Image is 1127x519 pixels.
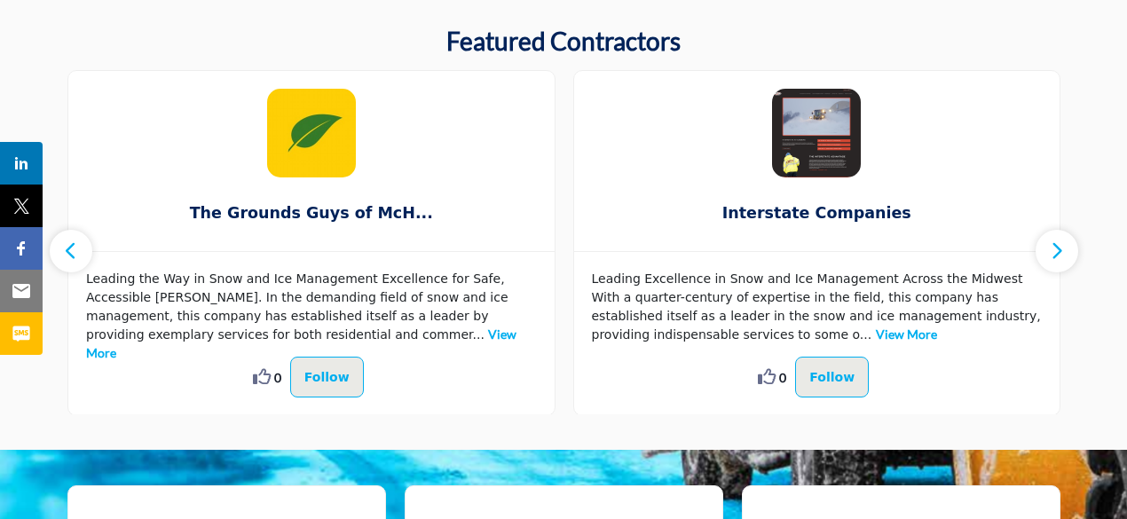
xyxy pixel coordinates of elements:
[772,89,861,177] img: Interstate Companies
[446,27,681,57] h2: Featured Contractors
[592,270,1043,344] p: Leading Excellence in Snow and Ice Management Across the Midwest With a quarter-century of expert...
[304,366,350,388] p: Follow
[779,368,786,387] span: 0
[274,368,281,387] span: 0
[95,201,528,224] span: The Grounds Guys of McH...
[601,201,1034,224] span: Interstate Companies
[95,190,528,237] b: The Grounds Guys of McHenry
[860,327,871,342] span: ...
[86,270,537,363] p: Leading the Way in Snow and Ice Management Excellence for Safe, Accessible [PERSON_NAME]. In the ...
[290,357,364,397] button: Follow
[574,190,1060,237] a: Interstate Companies
[86,326,516,360] a: View More
[267,89,356,177] img: The Grounds Guys of McHenry
[795,357,869,397] button: Follow
[876,326,937,342] a: View More
[809,366,855,388] p: Follow
[601,190,1034,237] b: Interstate Companies
[473,327,485,342] span: ...
[68,190,555,237] a: The Grounds Guys of McH...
